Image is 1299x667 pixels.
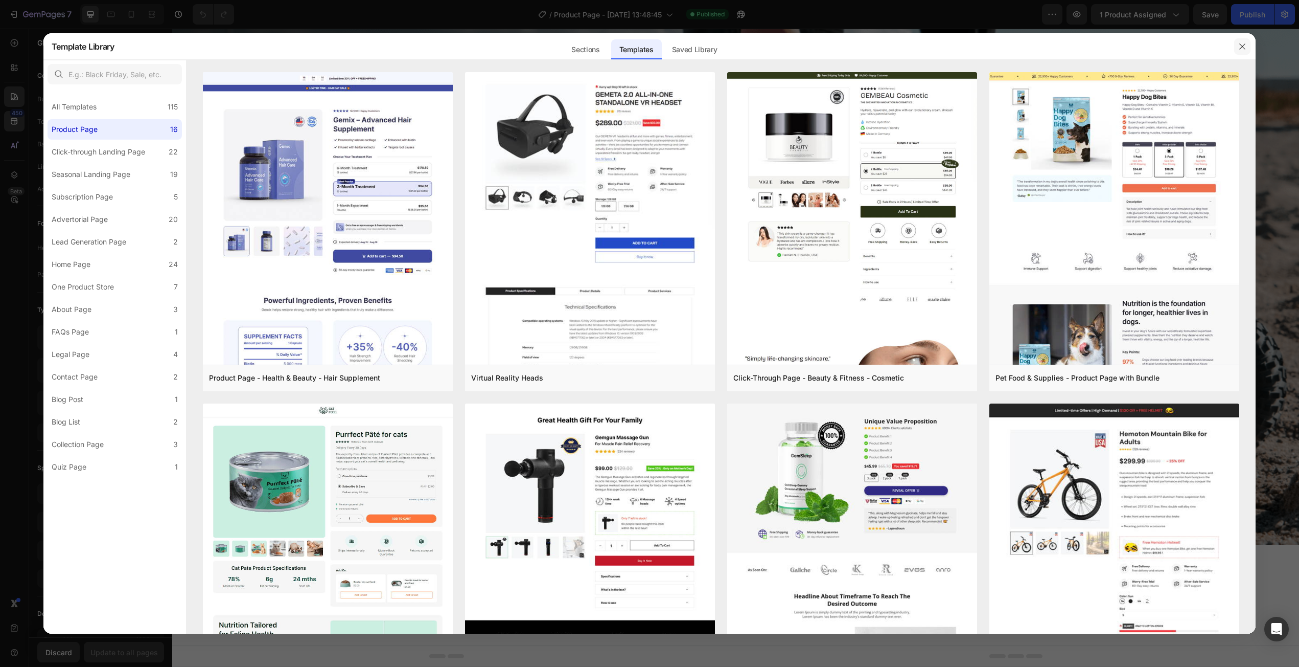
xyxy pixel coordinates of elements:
div: 3 [173,438,178,451]
div: 4 [173,348,178,361]
div: Seasonal Landing Page [52,168,130,181]
p: 30-day money-back guarantee included [279,347,395,358]
div: Contact Page [52,371,98,383]
div: 3 [173,303,178,316]
div: Click-through Landing Page [52,146,145,158]
div: Sections [563,39,608,60]
div: 19 [170,168,178,181]
div: Advertorial Page [52,213,108,226]
div: Generate layout [533,553,587,564]
div: 7 [174,281,178,293]
div: 1 [175,393,178,406]
div: Collection Page [52,438,104,451]
div: One Product Store [52,281,114,293]
div: 1 [175,326,178,338]
div: All Templates [52,101,97,113]
p: Don't let this incredible opportunity slip away! Own the ultimate RC off-road vehicle now! [266,281,511,305]
span: inspired by CRO experts [449,566,519,575]
span: then drag & drop elements [601,566,677,575]
div: Blog Post [52,393,83,406]
div: Choose templates [453,553,515,564]
div: Pet Food & Supplies - Product Page with Bundle [995,372,1159,384]
div: 24 [169,258,178,271]
div: Don’t Miss Out [330,325,388,336]
div: Templates [611,39,662,60]
div: Add blank section [609,553,671,564]
div: Click-Through Page - Beauty & Fitness - Cosmetic [733,372,904,384]
div: Lead Generation Page [52,236,126,248]
div: Quiz Page [52,461,86,473]
div: 20 [169,213,178,226]
div: 2 [173,371,178,383]
div: Virtual Reality Heads [471,372,543,384]
div: 22 [169,146,178,158]
span: 65646450% off! [266,206,496,276]
div: About Page [52,303,91,316]
div: 2 [173,236,178,248]
div: Blog List [52,416,80,428]
p: Off-Road Racer [266,141,511,163]
div: Legal Page [52,348,89,361]
div: 1 [175,461,178,473]
div: Subscription Page [52,191,113,203]
h2: Enjoy an amazing [265,164,512,280]
div: 2 [173,416,178,428]
div: Open Intercom Messenger [1264,617,1289,641]
span: Add section [539,531,588,542]
h2: Template Library [52,33,114,60]
div: 5 [174,191,178,203]
span: from URL or image [532,566,587,575]
div: Drop element here [668,238,723,246]
div: Product Page - Health & Beauty - Hair Supplement [209,372,380,384]
div: 115 [168,101,178,113]
div: Product Page [52,123,98,136]
div: Home Page [52,258,90,271]
p: Rated 4.5/5 Based on 895 Reviews [316,126,420,135]
button: Don’t Miss Out [265,319,454,342]
div: FAQs Page [52,326,89,338]
input: E.g.: Black Friday, Sale, etc. [48,64,182,84]
div: Saved Library [664,39,726,60]
div: 16 [170,123,178,136]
